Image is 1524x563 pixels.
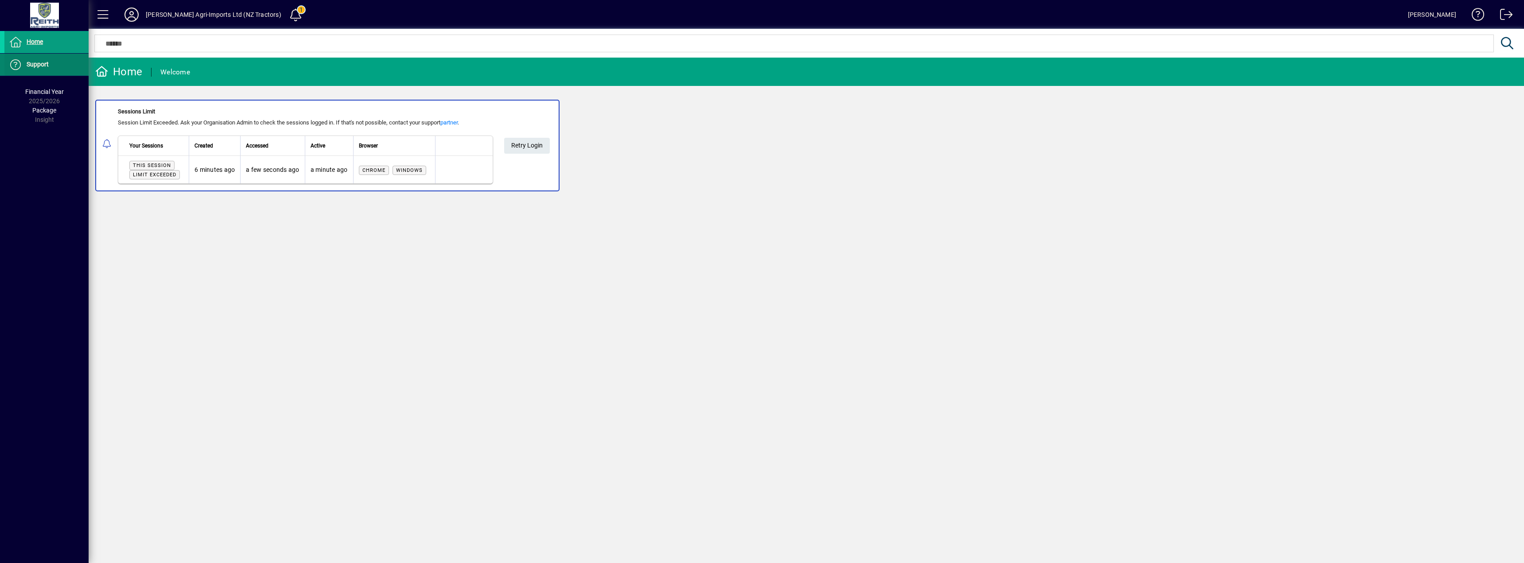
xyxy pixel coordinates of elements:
span: Browser [359,141,378,151]
td: a minute ago [305,156,353,183]
button: Profile [117,7,146,23]
span: Limit exceeded [133,172,176,178]
div: [PERSON_NAME] [1408,8,1456,22]
span: Windows [396,167,423,173]
app-alert-notification-menu-item: Sessions Limit [89,100,1524,191]
span: Accessed [246,141,268,151]
span: Home [27,38,43,45]
div: Home [95,65,142,79]
div: Session Limit Exceeded. Ask your Organisation Admin to check the sessions logged in. If that's no... [118,118,493,127]
td: a few seconds ago [240,156,304,183]
td: 6 minutes ago [189,156,240,183]
span: Package [32,107,56,114]
span: This session [133,163,171,168]
button: Retry Login [504,138,550,154]
div: Welcome [160,65,190,79]
span: Support [27,61,49,68]
span: Chrome [362,167,385,173]
span: Your Sessions [129,141,163,151]
span: Active [311,141,325,151]
a: Knowledge Base [1465,2,1485,31]
div: Sessions Limit [118,107,493,116]
div: [PERSON_NAME] Agri-Imports Ltd (NZ Tractors) [146,8,281,22]
span: Retry Login [511,138,543,153]
a: partner [440,119,458,126]
a: Logout [1493,2,1513,31]
span: Created [194,141,213,151]
span: Financial Year [25,88,64,95]
a: Support [4,54,89,76]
